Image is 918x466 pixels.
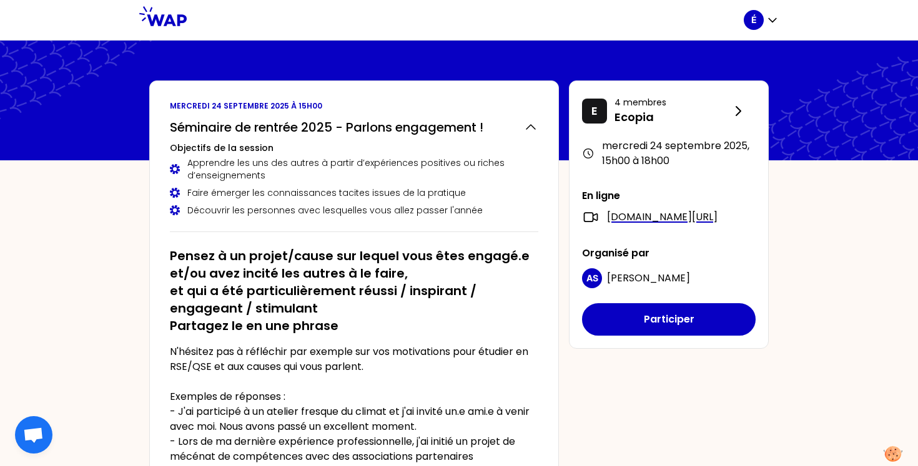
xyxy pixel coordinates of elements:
p: En ligne [582,188,756,203]
button: Séminaire de rentrée 2025 - Parlons engagement ! [170,119,538,136]
p: E [591,102,598,120]
p: Ecopia [614,109,731,126]
h3: Objectifs de la session [170,142,538,154]
div: Ouvrir le chat [15,416,52,454]
div: Faire émerger les connaissances tacites issues de la pratique [170,187,538,199]
p: 4 membres [614,96,731,109]
p: AS [586,272,598,284]
div: Apprendre les uns des autres à partir d’expériences positives ou riches d’enseignements [170,157,538,182]
h2: Pensez à un projet/cause sur lequel vous êtes engagé.e et/ou avez incité les autres à le faire, e... [170,247,538,334]
h2: Séminaire de rentrée 2025 - Parlons engagement ! [170,119,483,136]
p: mercredi 24 septembre 2025 à 15h00 [170,101,538,111]
div: Découvrir les personnes avec lesquelles vous allez passer l'année [170,204,538,216]
p: É [751,14,757,26]
button: É [744,10,779,30]
span: [PERSON_NAME] [607,271,690,285]
button: Participer [582,303,756,336]
a: [DOMAIN_NAME][URL] [607,210,718,225]
div: mercredi 24 septembre 2025 , 15h00 à 18h00 [582,138,756,168]
p: Organisé par [582,246,756,261]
